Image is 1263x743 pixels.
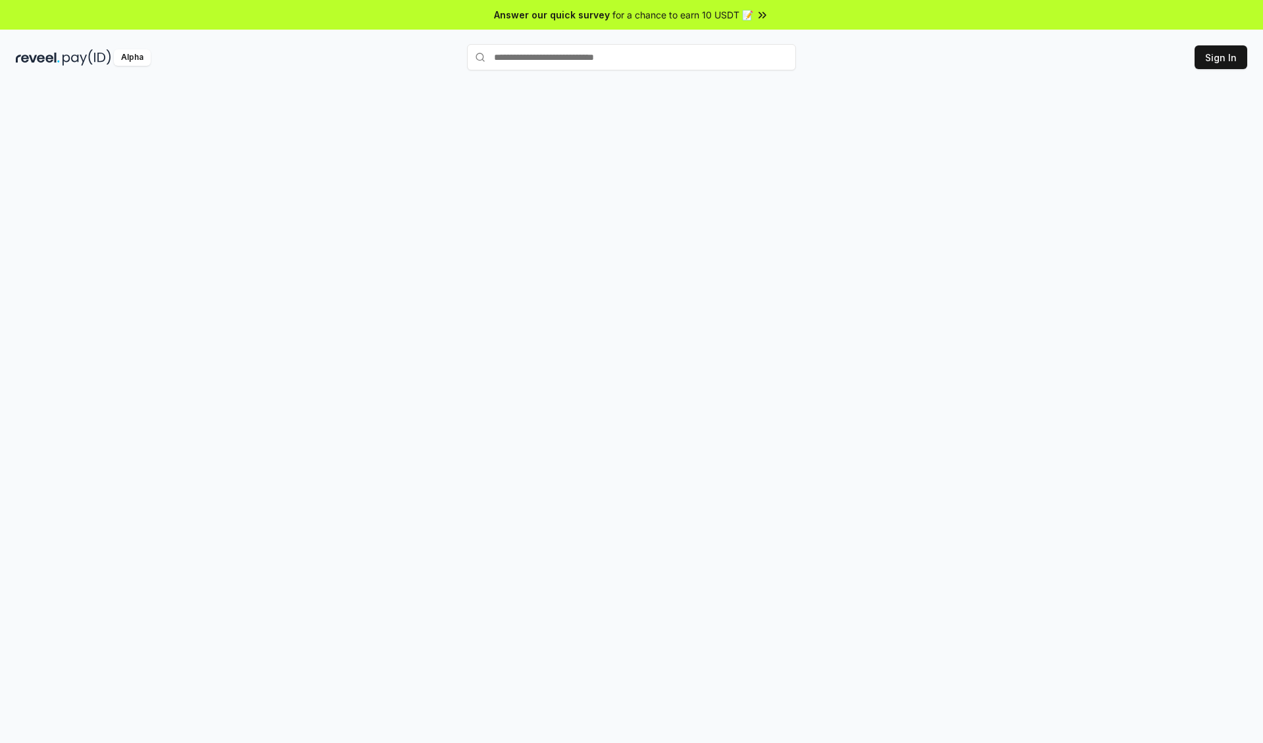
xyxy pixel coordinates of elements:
button: Sign In [1195,45,1247,69]
div: Alpha [114,49,151,66]
img: pay_id [62,49,111,66]
img: reveel_dark [16,49,60,66]
span: for a chance to earn 10 USDT 📝 [612,8,753,22]
span: Answer our quick survey [494,8,610,22]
